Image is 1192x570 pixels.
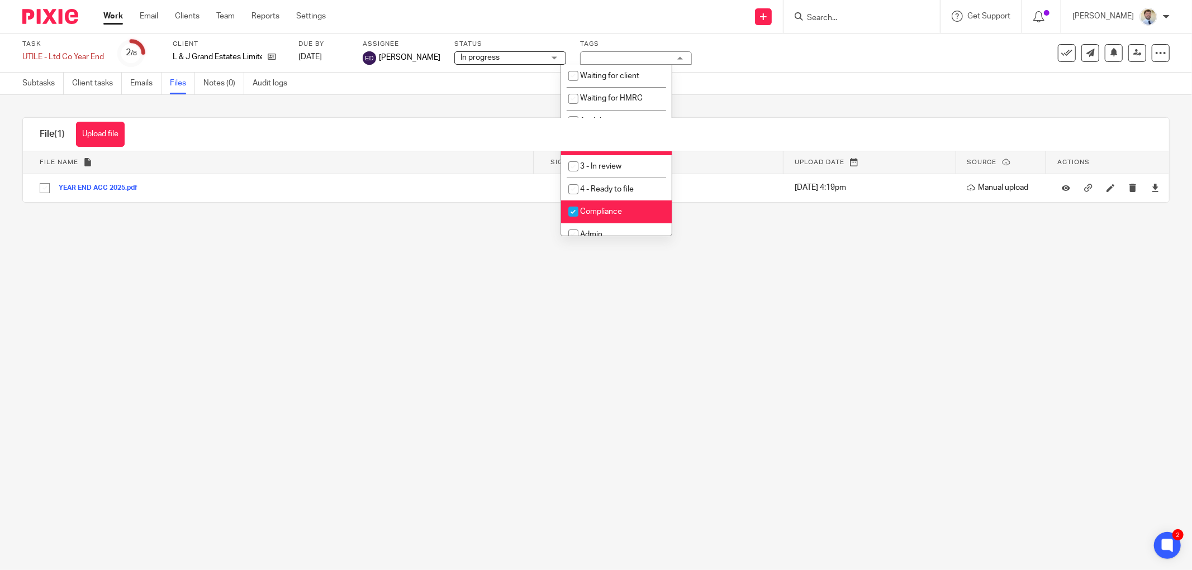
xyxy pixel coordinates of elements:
label: Due by [298,40,349,49]
label: Tags [580,40,692,49]
a: Subtasks [22,73,64,94]
a: Reports [251,11,279,22]
p: L & J Grand Estates Limited [173,51,262,63]
a: Client tasks [72,73,122,94]
span: Get Support [967,12,1010,20]
h1: File [40,128,65,140]
a: Notes (0) [203,73,244,94]
span: Upload date [795,159,844,165]
a: Team [216,11,235,22]
label: Client [173,40,284,49]
span: Waiting for HMRC [580,94,643,102]
a: Download [1151,182,1160,193]
span: Waiting for client [580,72,639,80]
a: Work [103,11,123,22]
label: Status [454,40,566,49]
img: 1693835698283.jfif [1139,8,1157,26]
span: Admin [580,231,602,238]
span: 1 - Job in [580,117,612,125]
span: In progress [460,54,500,61]
p: [DATE] 4:19pm [795,182,950,193]
input: Select [34,178,55,199]
a: Email [140,11,158,22]
p: [PERSON_NAME] [1072,11,1134,22]
small: /8 [131,50,137,56]
a: Files [170,73,195,94]
span: 4 - Ready to file [580,185,634,193]
div: 2 [126,46,137,59]
button: Upload file [76,122,125,147]
img: svg%3E [363,51,376,65]
input: Search [806,13,906,23]
img: Pixie [22,9,78,24]
span: Compliance [580,208,622,215]
div: UTILE - Ltd Co Year End [22,51,104,63]
span: [PERSON_NAME] [379,52,440,63]
span: Actions [1057,159,1090,165]
label: Task [22,40,104,49]
span: 3 - In review [580,162,621,170]
label: Assignee [363,40,440,49]
span: [DATE] [298,53,322,61]
button: YEAR END ACC 2025.pdf [59,184,146,192]
span: File name [40,159,78,165]
span: Source [967,159,997,165]
a: Audit logs [253,73,296,94]
p: Manual upload [967,182,1041,193]
a: Emails [130,73,162,94]
div: 2 [1172,529,1184,540]
a: Clients [175,11,200,22]
span: (1) [54,130,65,138]
span: Signature [550,159,591,165]
a: Settings [296,11,326,22]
